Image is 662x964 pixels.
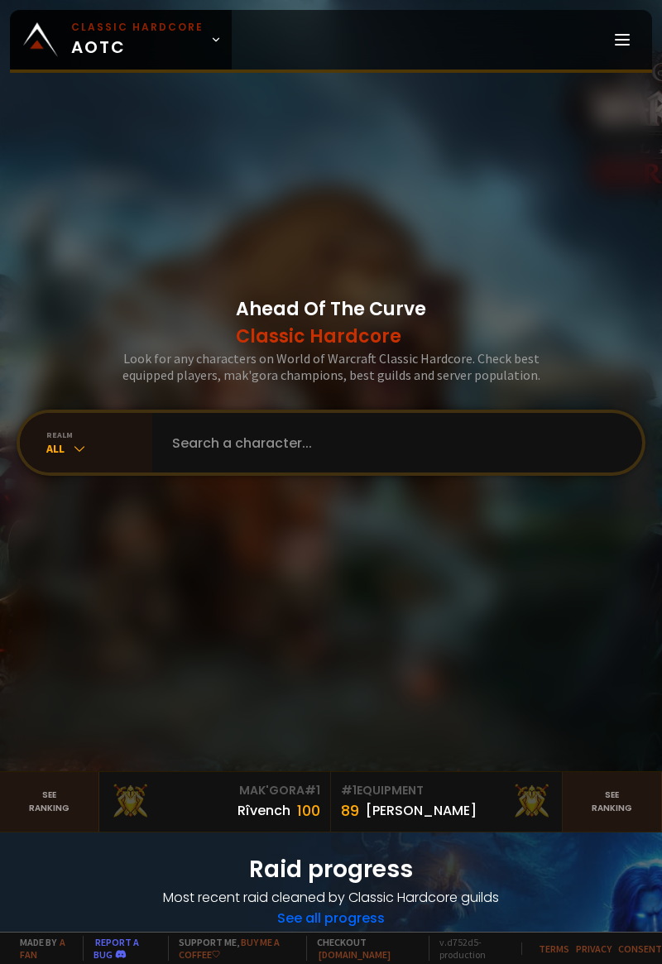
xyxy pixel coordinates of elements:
[46,440,152,457] div: All
[94,936,139,961] a: Report a bug
[10,10,232,70] a: Classic HardcoreAOTC
[331,772,563,832] a: #1Equipment89[PERSON_NAME]
[109,782,320,799] div: Mak'Gora
[341,782,357,799] span: # 1
[20,852,642,887] h1: Raid progress
[179,936,280,961] a: Buy me a coffee
[306,936,419,961] span: Checkout
[237,800,290,821] div: Rîvench
[99,772,331,832] a: Mak'Gora#1Rîvench100
[71,20,204,60] span: AOTC
[618,942,662,955] a: Consent
[563,772,662,832] a: Seeranking
[20,936,65,961] a: a fan
[366,800,477,821] div: [PERSON_NAME]
[539,942,569,955] a: Terms
[341,799,359,822] div: 89
[341,782,552,799] div: Equipment
[20,887,642,908] h4: Most recent raid cleaned by Classic Hardcore guilds
[277,909,385,928] a: See all progress
[46,429,152,440] div: realm
[297,799,320,822] div: 100
[71,20,204,35] small: Classic Hardcore
[10,936,73,961] span: Made by
[99,350,563,383] h3: Look for any characters on World of Warcraft Classic Hardcore. Check best equipped players, mak'g...
[576,942,612,955] a: Privacy
[305,782,320,799] span: # 1
[429,936,511,961] span: v. d752d5 - production
[319,948,391,961] a: [DOMAIN_NAME]
[236,295,426,350] h1: Ahead Of The Curve
[236,323,426,350] span: Classic Hardcore
[162,413,622,472] input: Search a character...
[168,936,296,961] span: Support me,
